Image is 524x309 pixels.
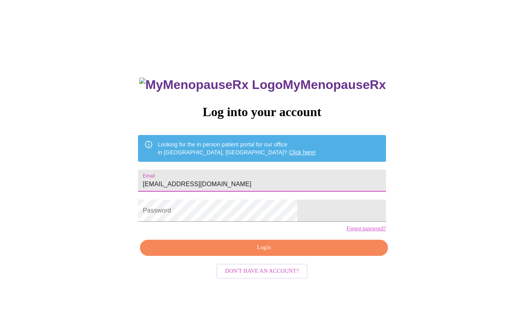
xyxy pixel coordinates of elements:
[289,149,316,155] a: Click here!
[139,78,386,92] h3: MyMenopauseRx
[347,226,386,232] a: Forgot password?
[140,240,388,256] button: Login
[138,105,386,119] h3: Log into your account
[149,243,379,253] span: Login
[225,266,299,276] span: Don't have an account?
[214,267,310,274] a: Don't have an account?
[216,264,308,279] button: Don't have an account?
[158,137,316,159] div: Looking for the in person patient portal for our office in [GEOGRAPHIC_DATA], [GEOGRAPHIC_DATA]?
[139,78,283,92] img: MyMenopauseRx Logo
